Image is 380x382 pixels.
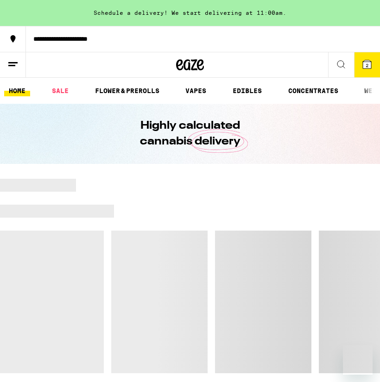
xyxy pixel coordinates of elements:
[366,63,368,68] span: 2
[90,85,164,96] a: FLOWER & PREROLLS
[343,345,373,375] iframe: Button to launch messaging window
[228,85,266,96] a: EDIBLES
[47,85,73,96] a: SALE
[181,85,211,96] a: VAPES
[354,52,380,77] button: 2
[284,85,343,96] a: CONCENTRATES
[114,118,266,150] h1: Highly calculated cannabis delivery
[4,85,30,96] a: HOME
